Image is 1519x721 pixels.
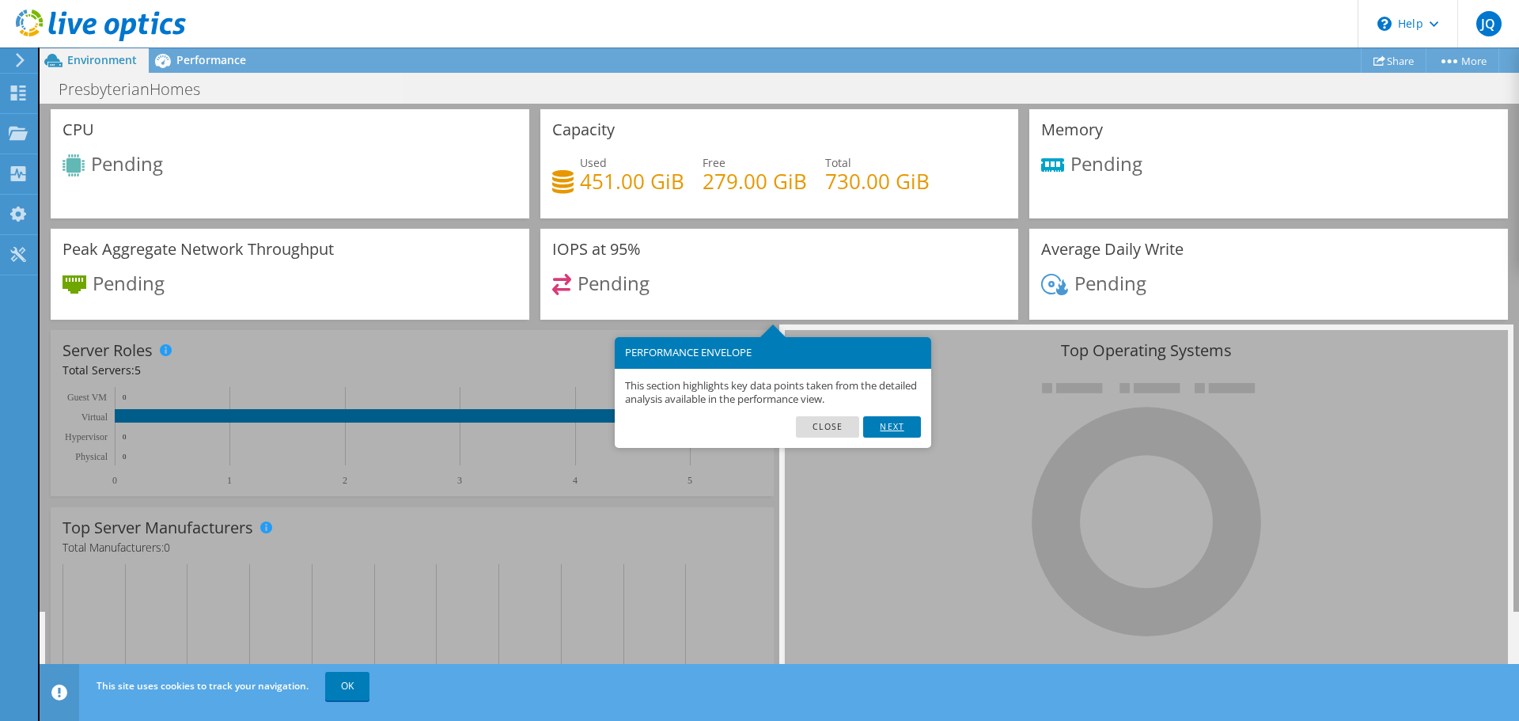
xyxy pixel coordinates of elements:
span: Environment [67,52,137,67]
a: Share [1361,48,1426,73]
h1: PresbyterianHomes [51,81,225,98]
span: JQ [1476,11,1502,36]
p: This section highlights key data points taken from the detailed analysis available in the perform... [625,379,921,406]
span: This site uses cookies to track your navigation. [97,679,309,693]
a: Close [796,416,860,437]
span: Performance [176,52,246,67]
a: Next [863,416,920,437]
svg: \n [1377,17,1392,31]
a: OK [325,672,369,700]
h3: PERFORMANCE ENVELOPE [625,347,921,358]
a: More [1426,48,1499,73]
